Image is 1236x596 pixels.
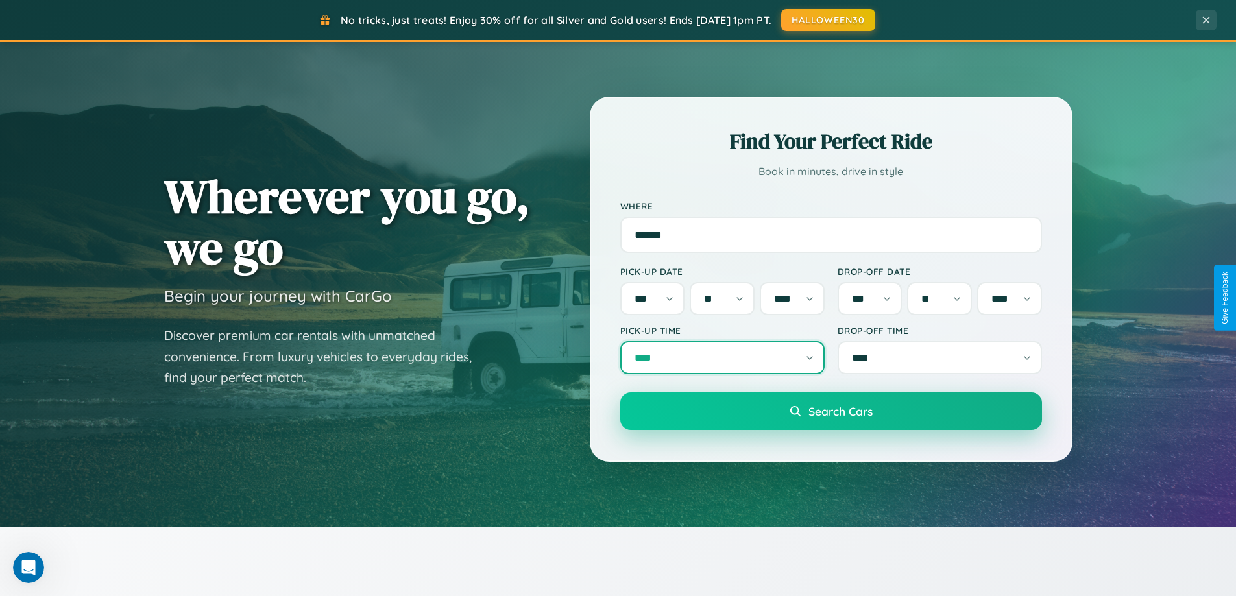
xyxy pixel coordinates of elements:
[838,266,1042,277] label: Drop-off Date
[341,14,771,27] span: No tricks, just treats! Enjoy 30% off for all Silver and Gold users! Ends [DATE] 1pm PT.
[620,200,1042,211] label: Where
[808,404,873,418] span: Search Cars
[620,266,825,277] label: Pick-up Date
[838,325,1042,336] label: Drop-off Time
[620,127,1042,156] h2: Find Your Perfect Ride
[1220,272,1230,324] div: Give Feedback
[620,325,825,336] label: Pick-up Time
[620,162,1042,181] p: Book in minutes, drive in style
[164,171,530,273] h1: Wherever you go, we go
[164,286,392,305] h3: Begin your journey with CarGo
[781,9,875,31] button: HALLOWEEN30
[620,392,1042,430] button: Search Cars
[13,552,44,583] iframe: Intercom live chat
[164,325,489,388] p: Discover premium car rentals with unmatched convenience. From luxury vehicles to everyday rides, ...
